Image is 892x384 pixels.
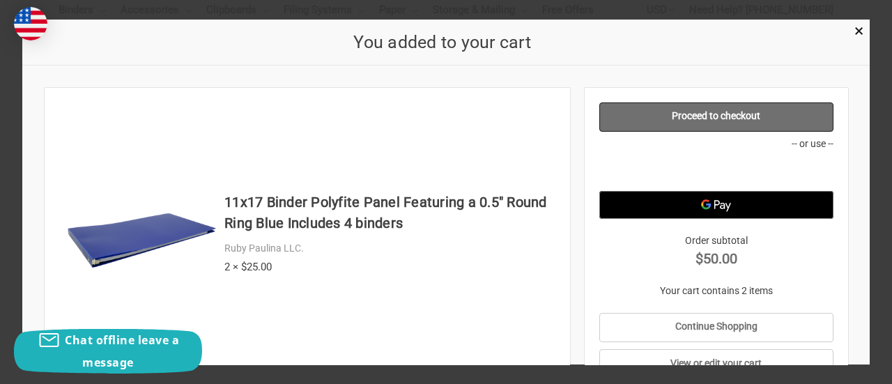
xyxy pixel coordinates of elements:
[852,23,866,38] a: Close
[599,233,833,269] div: Order subtotal
[599,156,833,184] iframe: PayPal-paypal
[599,350,833,379] a: View or edit your cart
[599,191,833,219] button: Google Pay
[66,165,217,316] img: 11x17 Binder Polyfite Panel Featuring a 0.5" Round Ring Blue Includes 4 binders
[599,248,833,269] strong: $50.00
[599,313,833,342] a: Continue Shopping
[224,241,555,256] div: Ruby Paulina LLC.
[45,29,840,56] h2: You added to your cart
[599,102,833,132] a: Proceed to checkout
[14,7,47,40] img: duty and tax information for United States
[599,284,833,298] p: Your cart contains 2 items
[224,259,555,275] div: 2 × $25.00
[599,137,833,151] p: -- or use --
[224,192,555,233] h4: 11x17 Binder Polyfite Panel Featuring a 0.5" Round Ring Blue Includes 4 binders
[14,329,202,374] button: Chat offline leave a message
[854,22,863,42] span: ×
[65,332,179,370] span: Chat offline leave a message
